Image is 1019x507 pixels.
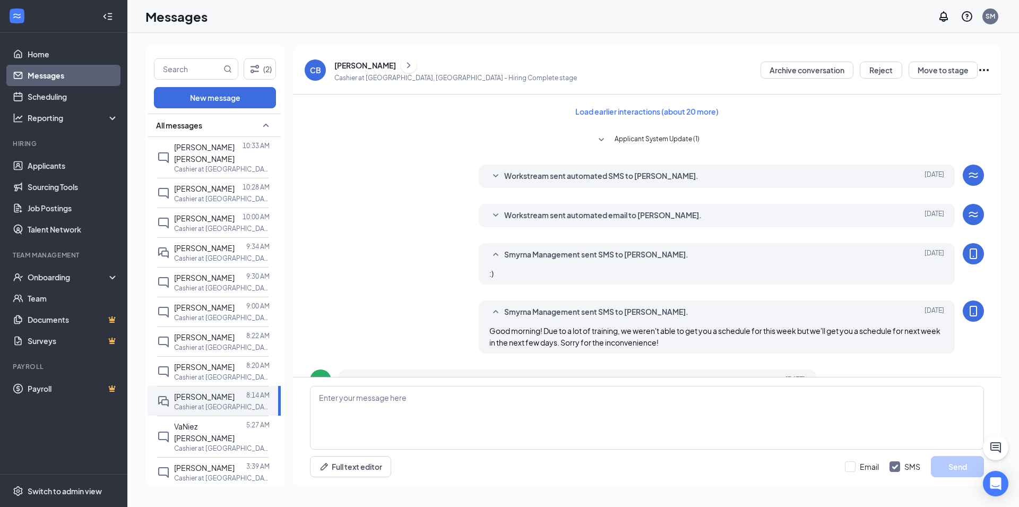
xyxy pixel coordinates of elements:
div: [PERSON_NAME] [334,60,396,71]
h1: Messages [145,7,208,25]
span: [DATE] [925,170,944,183]
svg: Ellipses [978,64,990,76]
a: Talent Network [28,219,118,240]
span: [PERSON_NAME] [174,392,235,401]
button: Load earlier interactions (about 20 more) [566,103,728,120]
svg: Settings [13,486,23,496]
svg: DoubleChat [157,395,170,408]
svg: ChatInactive [157,365,170,378]
svg: Pen [319,461,330,472]
p: Cashier at [GEOGRAPHIC_DATA], [GEOGRAPHIC_DATA] [174,194,270,203]
svg: SmallChevronDown [595,134,608,147]
svg: WorkstreamLogo [967,208,980,221]
p: Cashier at [GEOGRAPHIC_DATA], [GEOGRAPHIC_DATA] - Hiring Complete stage [334,73,577,82]
a: Scheduling [28,86,118,107]
svg: ChevronRight [403,59,414,72]
p: 10:00 AM [243,212,270,221]
p: 5:27 AM [246,420,270,429]
span: [DATE] [785,375,805,388]
svg: Analysis [13,113,23,123]
svg: MobileSms [967,247,980,260]
span: [PERSON_NAME] sent SMS back. [365,375,481,388]
p: Cashier at [GEOGRAPHIC_DATA], [GEOGRAPHIC_DATA] [174,283,270,293]
p: Cashier at [GEOGRAPHIC_DATA], [GEOGRAPHIC_DATA] [174,343,270,352]
p: Cashier at [GEOGRAPHIC_DATA], [GEOGRAPHIC_DATA] [174,474,270,483]
button: Filter (2) [244,58,276,80]
p: 8:14 AM [246,391,270,400]
p: 10:28 AM [243,183,270,192]
a: Team [28,288,118,309]
svg: SmallChevronDown [489,209,502,222]
svg: ChatInactive [157,336,170,348]
div: Switch to admin view [28,486,102,496]
a: SurveysCrown [28,330,118,351]
span: [DATE] [925,209,944,222]
p: Cashier at [GEOGRAPHIC_DATA], [GEOGRAPHIC_DATA] [174,165,270,174]
div: Hiring [13,139,116,148]
div: Onboarding [28,272,109,282]
span: VaNiez [PERSON_NAME] [174,422,235,443]
p: Cashier at [GEOGRAPHIC_DATA], [GEOGRAPHIC_DATA] [174,444,270,453]
svg: ChatInactive [157,431,170,443]
svg: ChatInactive [157,276,170,289]
svg: Filter [248,63,261,75]
span: [PERSON_NAME] [174,273,235,282]
div: SM [986,12,995,21]
button: Reject [860,62,902,79]
button: Send [931,456,984,477]
input: Search [154,59,221,79]
span: Workstream sent automated email to [PERSON_NAME]. [504,209,702,222]
svg: Collapse [102,11,113,22]
p: 8:22 AM [246,331,270,340]
svg: SmallChevronUp [489,306,502,319]
a: Messages [28,65,118,86]
svg: QuestionInfo [961,10,973,23]
a: Sourcing Tools [28,176,118,197]
div: Reporting [28,113,119,123]
p: Cashier at [GEOGRAPHIC_DATA], [GEOGRAPHIC_DATA] [174,254,270,263]
svg: SmallChevronUp [260,119,272,132]
span: [PERSON_NAME] [174,213,235,223]
button: ChatActive [983,435,1008,460]
span: All messages [156,120,202,131]
svg: SmallChevronUp [350,375,362,388]
a: PayrollCrown [28,378,118,399]
div: CB [315,375,326,385]
span: Smyrna Management sent SMS to [PERSON_NAME]. [504,306,688,319]
div: Payroll [13,362,116,371]
svg: MobileSms [967,305,980,317]
a: Job Postings [28,197,118,219]
p: Cashier at [GEOGRAPHIC_DATA], [GEOGRAPHIC_DATA] [174,402,270,411]
span: [PERSON_NAME] [174,184,235,193]
span: Smyrna Management sent SMS to [PERSON_NAME]. [504,248,688,261]
p: 9:00 AM [246,302,270,311]
span: [PERSON_NAME] [174,362,235,372]
p: 9:34 AM [246,242,270,251]
svg: WorkstreamLogo [12,11,22,21]
p: 10:33 AM [243,141,270,150]
svg: DoubleChat [157,246,170,259]
button: Archive conversation [761,62,853,79]
a: DocumentsCrown [28,309,118,330]
button: Full text editorPen [310,456,391,477]
a: Applicants [28,155,118,176]
svg: UserCheck [13,272,23,282]
span: [PERSON_NAME] [174,243,235,253]
svg: ChatInactive [157,217,170,229]
button: New message [154,87,276,108]
button: SmallChevronDownApplicant System Update (1) [595,134,700,147]
svg: ChatActive [989,441,1002,454]
span: [PERSON_NAME] [174,463,235,472]
span: Applicant System Update (1) [615,134,700,147]
svg: SmallChevronDown [489,170,502,183]
span: [PERSON_NAME] [174,332,235,342]
p: 3:39 AM [246,462,270,471]
span: :) [489,269,494,278]
span: [PERSON_NAME] [174,303,235,312]
svg: MagnifyingGlass [223,65,232,73]
div: Team Management [13,251,116,260]
svg: ChatInactive [157,187,170,200]
p: Cashier at [GEOGRAPHIC_DATA], [GEOGRAPHIC_DATA] [174,313,270,322]
div: Open Intercom Messenger [983,471,1008,496]
p: 9:30 AM [246,272,270,281]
